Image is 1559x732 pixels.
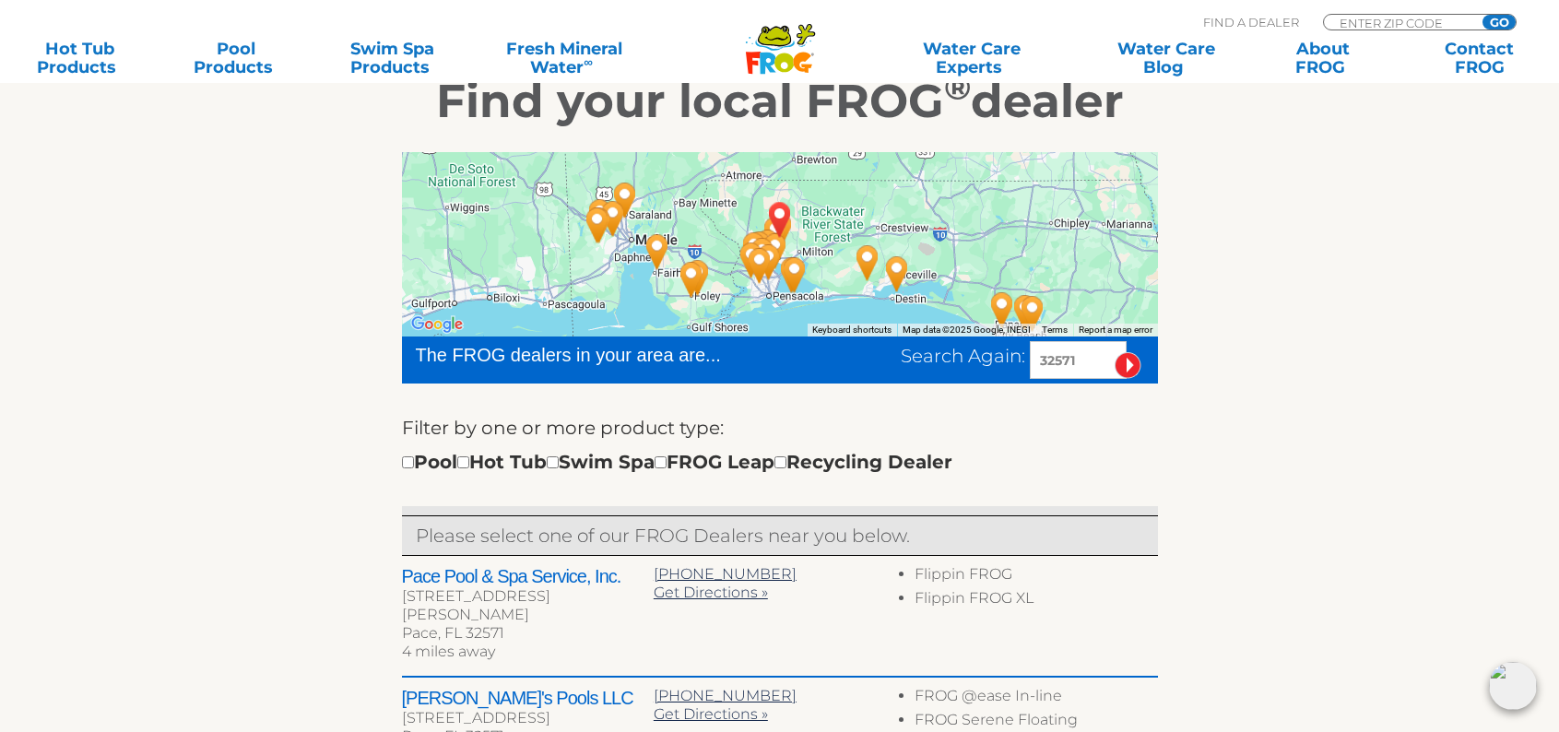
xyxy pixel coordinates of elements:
div: MILTON, FL 32571 [759,195,801,244]
div: Robert's Pools LLC - 5 miles away. [754,209,797,259]
img: openIcon [1489,662,1537,710]
sup: ∞ [584,54,593,69]
a: Swim SpaProducts [332,40,454,77]
div: Blue Angel Hot Tubs & Pools - 18 miles away. [730,235,773,285]
a: [PHONE_NUMBER] [654,565,797,583]
span: Search Again: [901,345,1025,367]
div: The FROG dealers in your area are... [416,341,787,369]
div: Showcase Pool & Spa - 15 miles away. [748,237,790,287]
sup: ® [944,66,971,108]
span: 4 miles away [402,643,495,660]
a: Fresh MineralWater∞ [488,40,640,77]
a: Water CareExperts [873,40,1071,77]
a: Get Directions » [654,584,768,601]
p: Please select one of our FROG Dealers near you below. [416,521,1144,550]
div: Pinch-A-Penny #046 - 93 miles away. [1004,288,1046,337]
a: Hot TubProducts [18,40,140,77]
li: Flippin FROG XL [915,589,1157,613]
div: H & H Enterprises Inc - Pensacola - 14 miles away. [741,230,784,280]
div: Pinch-A-Penny #079 - 11 miles away. [754,226,797,276]
label: Filter by one or more product type: [402,413,724,443]
img: Google [407,313,467,336]
div: Spa & Tub Manufacturers Inc - 55 miles away. [604,175,646,225]
div: Pinch-A-Penny #278 - 46 miles away. [876,249,918,299]
div: Leslie's Poolmart, Inc. # 683 - 96 miles away. [1011,289,1054,338]
div: Leslie's Poolmart, Inc. # 457 - 64 miles away. [579,192,621,242]
div: Alabama Poolworks - Fairhope - 45 miles away. [636,227,679,277]
div: Cox Pools - 85 miles away. [981,285,1023,335]
h2: [PERSON_NAME]'s Pools LLC [402,687,654,709]
div: Pool Hot Tub Swim Spa FROG Leap Recycling Dealer [402,447,952,477]
div: Pace Pool & Spa Service, Inc. - 4 miles away. [760,206,802,255]
a: [PHONE_NUMBER] [654,687,797,704]
div: Pinch-a-Penny #198 - 18 miles away. [738,241,781,290]
div: Pace, FL 32571 [402,624,654,643]
li: Flippin FROG [915,565,1157,589]
div: Pinch-A-Penny #125 - 65 miles away. [576,200,619,250]
div: [STREET_ADDRESS][PERSON_NAME] [402,587,654,624]
div: Pensacola Pools Inc - Foley - 38 miles away. [670,254,713,304]
div: Pensacola Pools Inc - Pensacola - 12 miles away. [738,224,781,274]
div: My Pool and Spa Superstore - 64 miles away. [578,200,620,250]
h2: Pace Pool & Spa Service, Inc. [402,565,654,587]
a: PoolProducts [175,40,297,77]
a: Water CareBlog [1105,40,1227,77]
div: Leslie's Poolmart, Inc. # 687 - 10 miles away. [747,222,789,272]
h2: Find your local FROG dealer [213,74,1347,129]
div: Pinch-A-Penny #119E - 20 miles away. [771,250,813,300]
div: [STREET_ADDRESS] [402,709,654,727]
p: Find A Dealer [1203,14,1299,30]
div: Leslie's Poolmart, Inc. # 684 - 20 miles away. [774,250,816,300]
input: GO [1482,15,1516,30]
div: Pinch-A-Penny #116 - 14 miles away. [733,225,775,275]
div: Patriot Pool & Spa - 35 miles away. [846,238,889,288]
input: Zip Code Form [1338,15,1462,30]
span: Map data ©2025 Google, INEGI [903,325,1031,335]
div: Leslie's Poolmart, Inc. # 48 - 59 miles away. [592,194,634,243]
input: Submit [1115,352,1141,379]
a: Open this area in Google Maps (opens a new window) [407,313,467,336]
a: Terms [1042,325,1068,335]
button: Keyboard shortcuts [812,324,892,336]
a: ContactFROG [1419,40,1541,77]
div: Alabama Poolworks - Foley - 36 miles away. [677,253,719,302]
a: Report a map error [1079,325,1152,335]
a: Get Directions » [654,705,768,723]
a: AboutFROG [1262,40,1384,77]
li: FROG @ease In-line [915,687,1157,711]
